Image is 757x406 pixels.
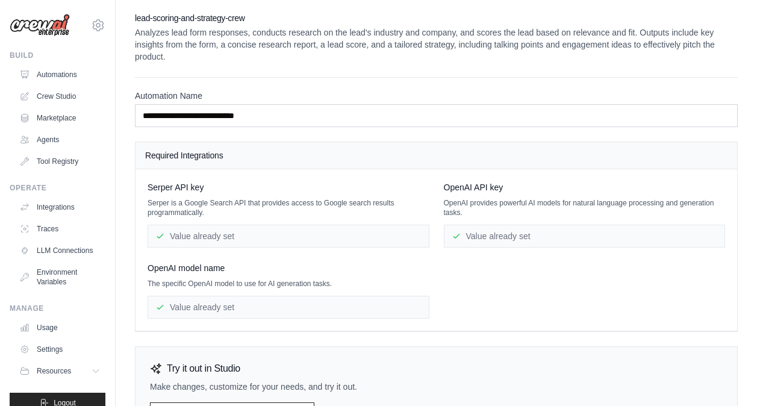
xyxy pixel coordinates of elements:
p: Analyzes lead form responses, conducts research on the lead's industry and company, and scores th... [135,27,738,63]
div: Value already set [148,225,429,248]
p: The specific OpenAI model to use for AI generation tasks. [148,279,429,289]
p: Serper is a Google Search API that provides access to Google search results programmatically. [148,198,429,217]
label: Automation Name [135,90,738,102]
h4: Required Integrations [145,149,727,161]
div: Value already set [148,296,429,319]
a: Environment Variables [14,263,105,292]
div: Build [10,51,105,60]
a: Automations [14,65,105,84]
div: Operate [10,183,105,193]
div: Manage [10,304,105,313]
img: Logo [10,14,70,37]
span: OpenAI model name [148,262,225,274]
a: Settings [14,340,105,359]
a: Agents [14,130,105,149]
a: Integrations [14,198,105,217]
a: Traces [14,219,105,239]
p: Make changes, customize for your needs, and try it out. [150,381,723,393]
button: Resources [14,361,105,381]
p: OpenAI provides powerful AI models for natural language processing and generation tasks. [444,198,726,217]
a: Usage [14,318,105,337]
span: Serper API key [148,181,204,193]
a: Marketplace [14,108,105,128]
a: LLM Connections [14,241,105,260]
h3: Try it out in Studio [167,361,240,376]
a: Crew Studio [14,87,105,106]
div: Value already set [444,225,726,248]
span: OpenAI API key [444,181,503,193]
h2: lead-scoring-and-strategy-crew [135,12,738,24]
a: Tool Registry [14,152,105,171]
span: Resources [37,366,71,376]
